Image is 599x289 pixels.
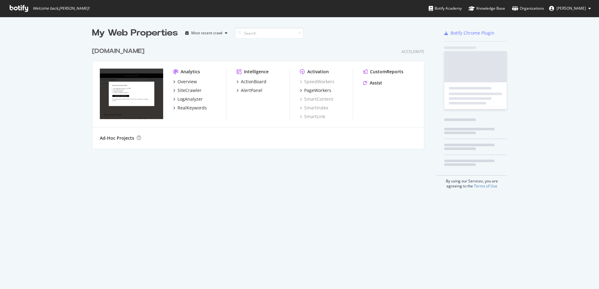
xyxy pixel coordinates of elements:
div: Most recent crawl [191,31,222,35]
div: PageWorkers [304,87,331,94]
div: Botify Academy [429,5,462,12]
a: LogAnalyzer [173,96,203,102]
div: My Web Properties [92,27,178,39]
img: www.monicavinader.com [100,69,163,119]
a: SmartContent [300,96,333,102]
a: CustomReports [363,69,403,75]
a: Botify Chrome Plugin [444,30,494,36]
a: Overview [173,79,197,85]
div: [DOMAIN_NAME] [92,47,144,56]
a: SmartLink [300,113,325,120]
div: Activation [307,69,329,75]
a: ActionBoard [236,79,266,85]
a: RealKeywords [173,105,207,111]
div: Overview [178,79,197,85]
div: Accelerate [402,49,424,54]
div: By using our Services, you are agreeing to the [436,175,507,189]
div: Organizations [512,5,544,12]
a: [DOMAIN_NAME] [92,47,147,56]
div: LogAnalyzer [178,96,203,102]
div: Knowledge Base [469,5,505,12]
div: Analytics [181,69,200,75]
button: [PERSON_NAME] [544,3,596,13]
span: Serena Zheng [557,6,586,11]
div: AlertPanel [241,87,262,94]
div: SiteCrawler [178,87,202,94]
div: ActionBoard [241,79,266,85]
div: Botify Chrome Plugin [450,30,494,36]
div: Ad-Hoc Projects [100,135,134,141]
a: Terms of Use [474,183,497,189]
a: SiteCrawler [173,87,202,94]
a: SmartIndex [300,105,328,111]
div: Assist [370,80,382,86]
div: CustomReports [370,69,403,75]
a: Assist [363,80,382,86]
a: SpeedWorkers [300,79,334,85]
button: Most recent crawl [183,28,230,38]
span: Welcome back, [PERSON_NAME] ! [33,6,89,11]
div: Intelligence [244,69,269,75]
div: grid [92,39,429,148]
a: AlertPanel [236,87,262,94]
a: PageWorkers [300,87,331,94]
input: Search [235,28,304,39]
div: RealKeywords [178,105,207,111]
